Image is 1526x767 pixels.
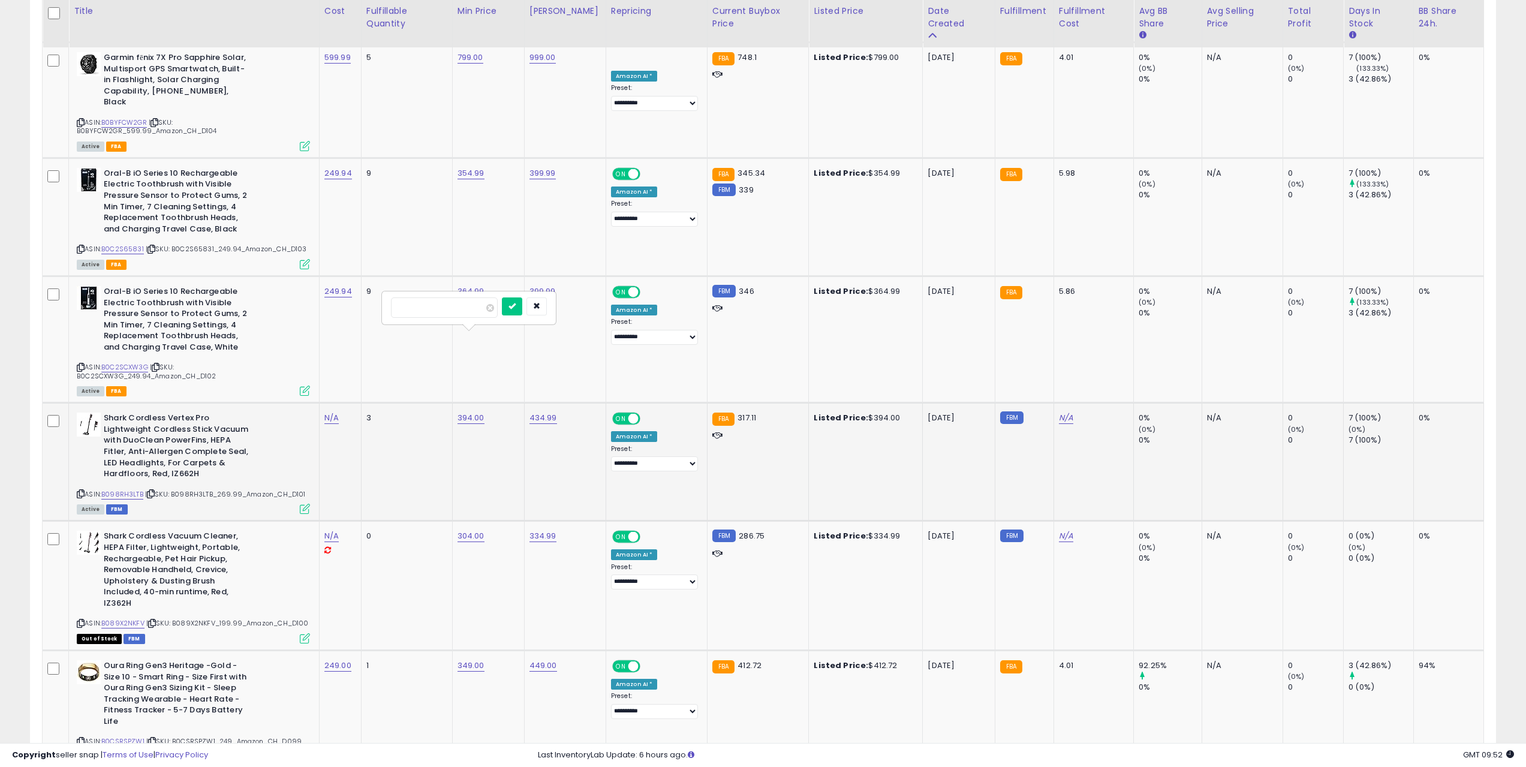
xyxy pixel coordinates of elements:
[1000,5,1049,17] div: Fulfillment
[1349,425,1365,434] small: (0%)
[77,286,310,395] div: ASIN:
[101,618,145,628] a: B089X2NKFV
[613,414,628,424] span: ON
[611,692,698,719] div: Preset:
[1139,190,1201,200] div: 0%
[611,305,658,315] div: Amazon AI *
[529,660,557,672] a: 449.00
[77,531,101,555] img: 41t4YVsQINL._SL40_.jpg
[1349,190,1413,200] div: 3 (42.86%)
[1288,543,1305,552] small: (0%)
[928,168,976,179] div: [DATE]
[366,286,443,297] div: 9
[611,71,658,82] div: Amazon AI *
[1139,308,1201,318] div: 0%
[1139,168,1201,179] div: 0%
[928,413,976,423] div: [DATE]
[1059,286,1124,297] div: 5.86
[104,286,249,356] b: Oral-B iO Series 10 Rechargeable Electric Toothbrush with Visible Pressure Sensor to Protect Gums...
[458,660,484,672] a: 349.00
[324,660,351,672] a: 249.00
[77,286,101,310] img: 41JIbJkolRL._SL40_.jpg
[639,169,658,179] span: OFF
[1288,5,1339,30] div: Total Profit
[611,679,658,690] div: Amazon AI *
[324,52,351,64] a: 599.99
[1139,531,1201,542] div: 0%
[1349,543,1365,552] small: (0%)
[1349,52,1413,63] div: 7 (100%)
[639,661,658,672] span: OFF
[1288,672,1305,681] small: (0%)
[814,168,913,179] div: $354.99
[1139,64,1155,73] small: (0%)
[104,52,249,111] b: Garmin fēnix 7X Pro Sapphire Solar, Multisport GPS Smartwatch, Built-in Flashlight, Solar Chargin...
[814,531,913,542] div: $334.99
[1139,30,1146,41] small: Avg BB Share.
[1349,682,1413,693] div: 0 (0%)
[611,318,698,345] div: Preset:
[1288,660,1344,671] div: 0
[1207,5,1278,30] div: Avg Selling Price
[814,52,868,63] b: Listed Price:
[104,413,249,482] b: Shark Cordless Vertex Pro Lightweight Cordless Stick Vacuum with DuoClean PowerFins, HEPA Fitler,...
[738,167,765,179] span: 345.34
[104,531,249,612] b: Shark Cordless Vacuum Cleaner, HEPA Filter, Lightweight, Portable, Rechargeable, Pet Hair Pickup,...
[124,634,145,644] span: FBM
[1356,64,1389,73] small: (133.33%)
[1000,52,1022,65] small: FBA
[101,362,148,372] a: B0C2SCXW3G
[1139,297,1155,307] small: (0%)
[366,5,447,30] div: Fulfillable Quantity
[1000,660,1022,673] small: FBA
[814,52,913,63] div: $799.00
[1059,168,1124,179] div: 5.98
[1288,286,1344,297] div: 0
[1059,412,1073,424] a: N/A
[1419,168,1474,179] div: 0%
[712,5,804,30] div: Current Buybox Price
[1207,531,1274,542] div: N/A
[1419,531,1474,542] div: 0%
[928,5,989,30] div: Date Created
[613,661,628,672] span: ON
[366,168,443,179] div: 9
[103,749,153,760] a: Terms of Use
[1000,530,1024,542] small: FBM
[1207,286,1274,297] div: N/A
[1139,425,1155,434] small: (0%)
[613,532,628,542] span: ON
[1356,179,1389,189] small: (133.33%)
[458,167,484,179] a: 354.99
[1139,682,1201,693] div: 0%
[639,532,658,542] span: OFF
[814,660,868,671] b: Listed Price:
[1000,411,1024,424] small: FBM
[146,244,307,254] span: | SKU: B0C2S65831_249.94_Amazon_CH_D103
[928,52,976,63] div: [DATE]
[1349,660,1413,671] div: 3 (42.86%)
[77,504,104,515] span: All listings currently available for purchase on Amazon
[529,285,556,297] a: 399.99
[77,660,101,684] img: 41t31WCPfIL._SL40_.jpg
[814,660,913,671] div: $412.72
[538,750,1514,761] div: Last InventoryLab Update: 6 hours ago.
[366,52,443,63] div: 5
[1288,74,1344,85] div: 0
[106,504,128,515] span: FBM
[155,749,208,760] a: Privacy Policy
[928,286,976,297] div: [DATE]
[639,287,658,297] span: OFF
[1288,168,1344,179] div: 0
[1349,168,1413,179] div: 7 (100%)
[106,142,127,152] span: FBA
[1288,425,1305,434] small: (0%)
[611,431,658,442] div: Amazon AI *
[324,285,352,297] a: 249.94
[324,530,339,542] a: N/A
[814,413,913,423] div: $394.00
[77,52,310,150] div: ASIN:
[12,750,208,761] div: seller snap | |
[77,362,216,380] span: | SKU: B0C2SCXW3G_249.94_Amazon_CH_D102
[104,660,249,730] b: Oura Ring Gen3 Heritage -Gold - Size 10 - Smart Ring - Size First with Oura Ring Gen3 Sizing Kit ...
